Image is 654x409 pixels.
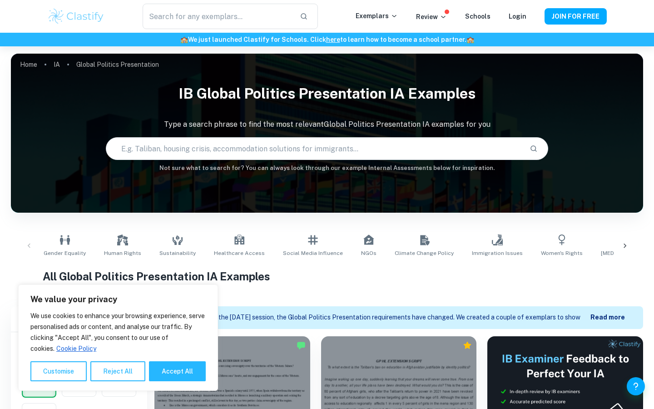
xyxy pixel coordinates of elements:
span: 🏫 [180,36,188,43]
button: Reject All [90,361,145,381]
h1: All Global Politics Presentation IA Examples [43,268,612,284]
p: We use cookies to enhance your browsing experience, serve personalised ads or content, and analys... [30,310,206,354]
span: [MEDICAL_DATA] [601,249,645,257]
a: Home [20,58,37,71]
button: JOIN FOR FREE [545,8,607,25]
div: We value your privacy [18,284,218,391]
button: Accept All [149,361,206,381]
button: Customise [30,361,87,381]
a: Login [509,13,526,20]
span: Women's Rights [541,249,583,257]
p: We value your privacy [30,294,206,305]
p: Starting from the [DATE] session, the Global Politics Presentation requirements have changed. We ... [177,313,590,323]
span: Healthcare Access [214,249,265,257]
img: Clastify logo [47,7,105,25]
h6: We just launched Clastify for Schools. Click to learn how to become a school partner. [2,35,652,45]
span: NGOs [361,249,377,257]
a: here [326,36,340,43]
p: Global Politics Presentation [76,60,159,70]
button: Help and Feedback [627,377,645,395]
p: Review [416,12,447,22]
input: Search for any exemplars... [143,4,292,29]
a: Schools [465,13,490,20]
a: Cookie Policy [56,344,97,353]
p: Exemplars [356,11,398,21]
button: Search [526,141,541,156]
h6: Filter exemplars [11,306,147,332]
p: Type a search phrase to find the most relevant Global Politics Presentation IA examples for you [11,119,643,130]
input: E.g. Taliban, housing crisis, accommodation solutions for immigrants... [106,136,522,161]
a: IA [54,58,60,71]
span: Human Rights [104,249,141,257]
h6: Not sure what to search for? You can always look through our example Internal Assessments below f... [11,164,643,173]
img: Marked [297,341,306,350]
span: Social Media Influence [283,249,343,257]
span: Immigration Issues [472,249,523,257]
b: Read more [590,314,625,321]
span: Climate Change Policy [395,249,454,257]
span: Gender Equality [44,249,86,257]
div: Premium [463,341,472,350]
h1: IB Global Politics Presentation IA examples [11,79,643,108]
span: 🏫 [466,36,474,43]
span: Sustainability [159,249,196,257]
